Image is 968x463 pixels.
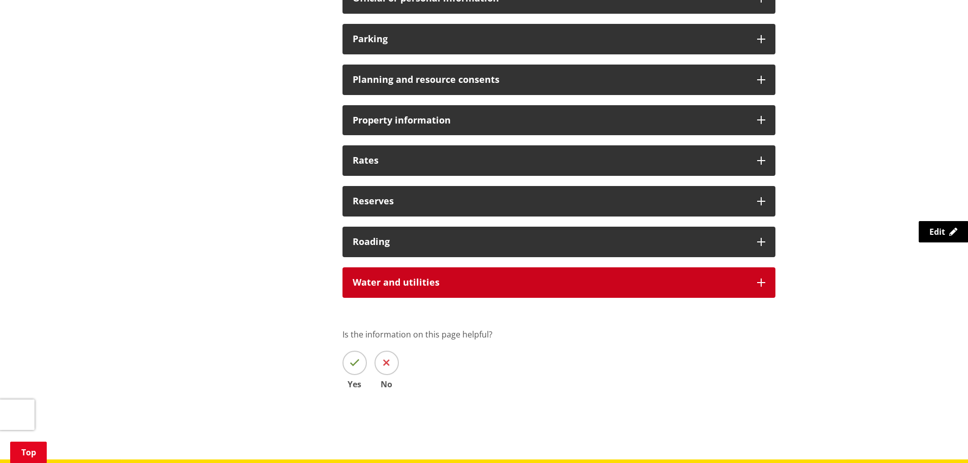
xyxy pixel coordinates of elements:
[929,226,945,237] span: Edit
[353,196,747,206] h3: Reserves
[342,380,367,388] span: Yes
[919,221,968,242] a: Edit
[353,34,747,44] h3: Parking
[374,380,399,388] span: No
[353,75,747,85] h3: Planning and resource consents
[353,237,747,247] h3: Roading
[10,442,47,463] a: Top
[342,328,775,341] p: Is the information on this page helpful?
[353,277,747,288] h3: Water and utilities
[921,420,958,457] iframe: Messenger Launcher
[353,115,747,126] h3: Property information
[353,156,747,166] h3: Rates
